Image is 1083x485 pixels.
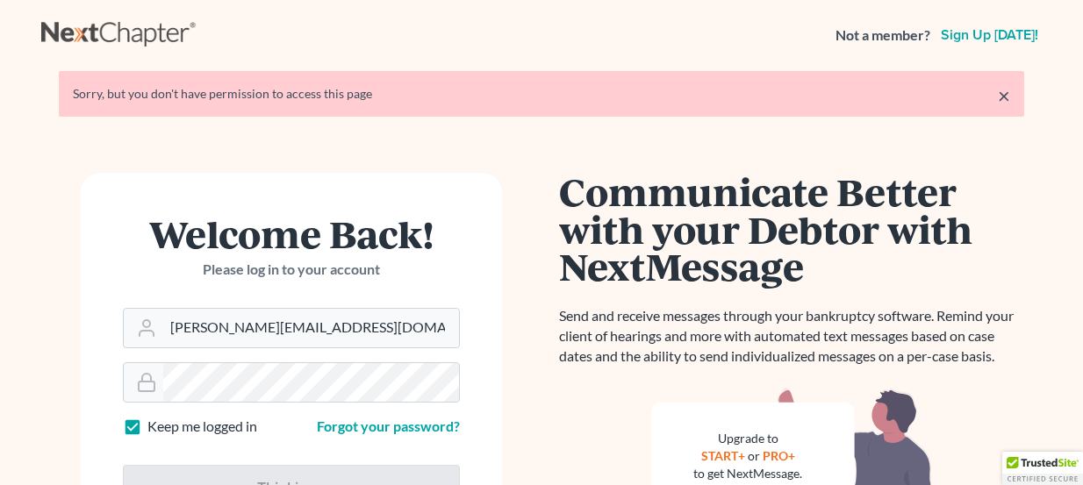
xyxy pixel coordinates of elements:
[937,28,1042,42] a: Sign up [DATE]!
[317,417,460,434] a: Forgot your password?
[693,430,802,447] div: Upgrade to
[123,215,460,253] h1: Welcome Back!
[836,25,930,46] strong: Not a member?
[147,417,257,437] label: Keep me logged in
[1002,452,1083,485] div: TrustedSite Certified
[559,306,1024,367] p: Send and receive messages through your bankruptcy software. Remind your client of hearings and mo...
[998,85,1010,106] a: ×
[163,309,459,347] input: Email Address
[693,465,802,482] div: to get NextMessage.
[73,85,1010,103] div: Sorry, but you don't have permission to access this page
[701,448,745,463] a: START+
[559,173,1024,285] h1: Communicate Better with your Debtor with NextMessage
[748,448,760,463] span: or
[123,260,460,280] p: Please log in to your account
[763,448,795,463] a: PRO+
